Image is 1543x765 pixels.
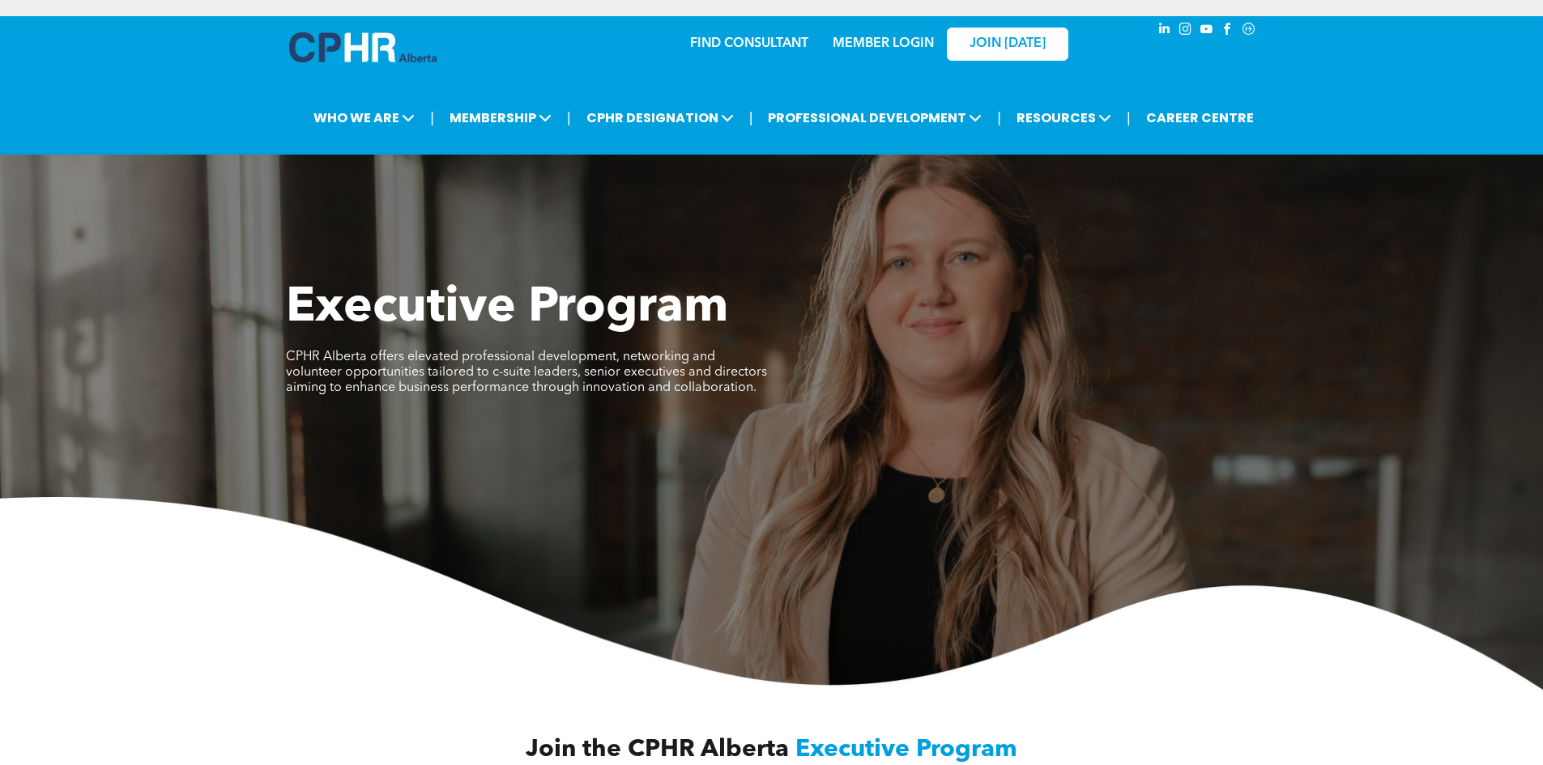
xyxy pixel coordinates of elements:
[833,37,934,50] a: MEMBER LOGIN
[690,37,808,50] a: FIND CONSULTANT
[795,737,1017,762] span: Executive Program
[1141,103,1259,133] a: CAREER CENTRE
[567,101,571,134] li: |
[1219,20,1237,42] a: facebook
[286,351,767,394] span: CPHR Alberta offers elevated professional development, networking and volunteer opportunities tai...
[997,101,1001,134] li: |
[947,28,1068,61] a: JOIN [DATE]
[430,101,434,134] li: |
[749,101,753,134] li: |
[526,737,789,762] span: Join the CPHR Alberta
[1198,20,1216,42] a: youtube
[309,103,420,133] span: WHO WE ARE
[763,103,987,133] span: PROFESSIONAL DEVELOPMENT
[1156,20,1174,42] a: linkedin
[1127,101,1131,134] li: |
[582,103,739,133] span: CPHR DESIGNATION
[289,32,437,62] img: A blue and white logo for cp alberta
[970,36,1046,52] span: JOIN [DATE]
[1240,20,1258,42] a: Social network
[1177,20,1195,42] a: instagram
[1012,103,1116,133] span: RESOURCES
[445,103,556,133] span: MEMBERSHIP
[286,284,728,333] span: Executive Program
